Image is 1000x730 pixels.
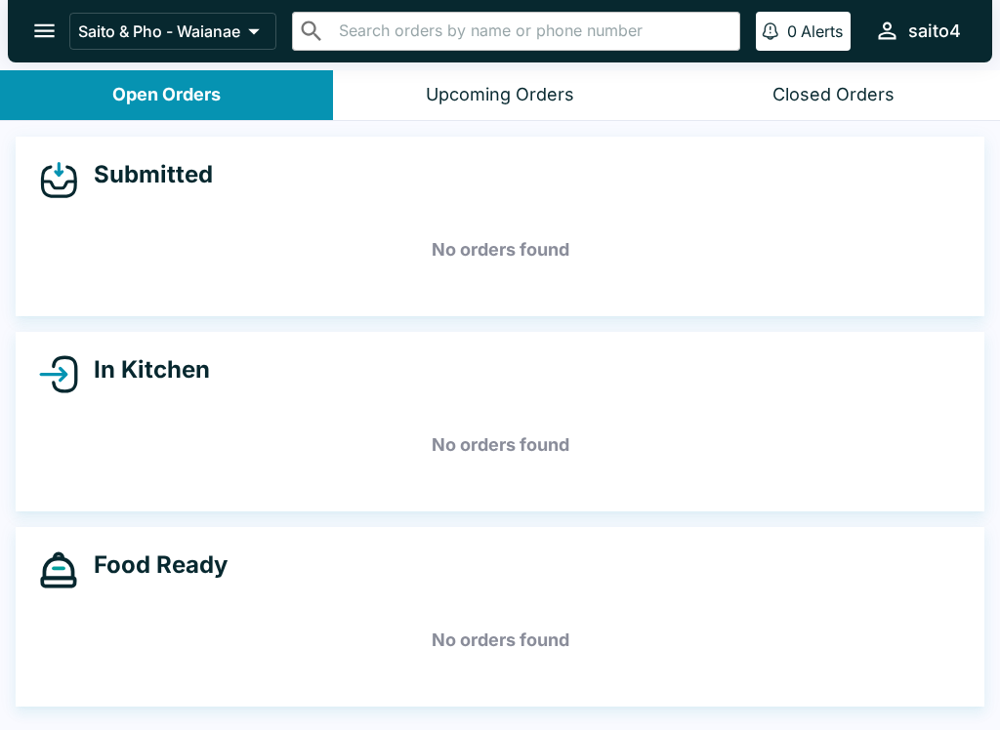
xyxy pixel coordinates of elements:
[908,20,961,43] div: saito4
[39,410,961,480] h5: No orders found
[78,550,228,580] h4: Food Ready
[112,84,221,106] div: Open Orders
[39,215,961,285] h5: No orders found
[787,21,797,41] p: 0
[78,160,213,189] h4: Submitted
[69,13,276,50] button: Saito & Pho - Waianae
[78,355,210,385] h4: In Kitchen
[772,84,895,106] div: Closed Orders
[801,21,843,41] p: Alerts
[333,18,731,45] input: Search orders by name or phone number
[20,6,69,56] button: open drawer
[866,10,969,52] button: saito4
[39,605,961,675] h5: No orders found
[78,21,240,41] p: Saito & Pho - Waianae
[426,84,574,106] div: Upcoming Orders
